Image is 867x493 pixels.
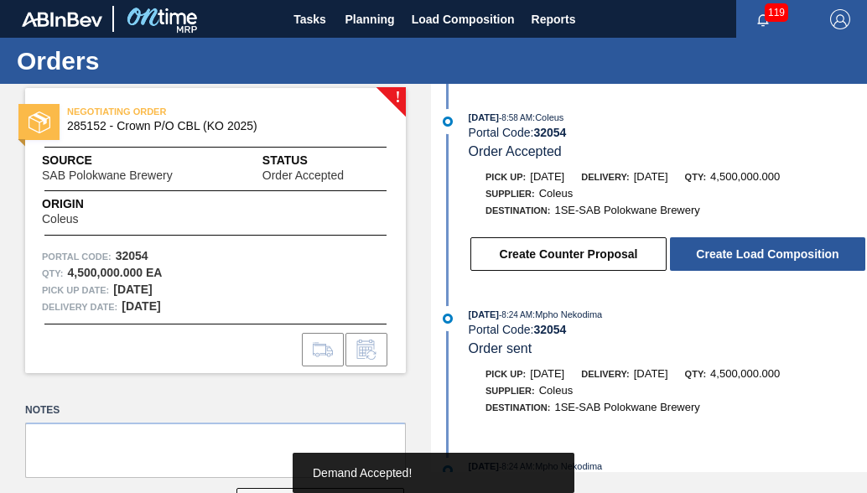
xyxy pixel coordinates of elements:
span: Coleus [539,384,573,397]
strong: [DATE] [122,299,160,313]
strong: 32054 [116,249,148,262]
h1: Orders [17,51,314,70]
span: Delivery: [581,172,629,182]
img: Logout [830,9,850,29]
img: atual [443,117,453,127]
strong: [DATE] [113,283,152,296]
span: [DATE] [469,112,499,122]
span: Pick up Date: [42,282,109,298]
button: Create Counter Proposal [470,237,667,271]
span: [DATE] [530,367,564,380]
img: status [29,112,50,133]
img: atual [443,314,453,324]
strong: 4,500,000.000 EA [67,266,162,279]
span: Qty: [685,369,706,379]
button: Notifications [736,8,790,31]
span: Load Composition [412,9,515,29]
span: [DATE] [530,170,564,183]
span: 4,500,000.000 [710,170,780,183]
span: Delivery: [581,369,629,379]
span: Qty : [42,265,63,282]
span: 4,500,000.000 [710,367,780,380]
span: Order Accepted [262,169,344,182]
span: Order sent [469,341,532,355]
span: - 8:58 AM [499,113,532,122]
span: Demand Accepted! [313,466,412,480]
span: Coleus [539,187,573,200]
label: Notes [25,398,406,423]
div: Portal Code: [469,323,867,336]
span: Tasks [292,9,329,29]
span: SAB Polokwane Brewery [42,169,173,182]
span: Qty: [685,172,706,182]
span: Origin [42,195,120,213]
div: Inform order change [345,333,387,366]
span: [DATE] [634,367,668,380]
strong: 32054 [533,126,566,139]
span: Status [262,152,389,169]
span: : Coleus [532,112,563,122]
span: : Mpho Nekodima [532,309,602,319]
button: Create Load Composition [670,237,865,271]
span: Destination: [485,205,550,215]
span: 1SE-SAB Polokwane Brewery [554,204,699,216]
span: Source [42,152,223,169]
span: Portal Code: [42,248,112,265]
span: Reports [532,9,576,29]
div: Go to Load Composition [302,333,344,366]
span: - 8:24 AM [499,310,532,319]
span: Coleus [42,213,79,226]
img: TNhmsLtSVTkK8tSr43FrP2fwEKptu5GPRR3wAAAABJRU5ErkJggg== [22,12,102,27]
span: 1SE-SAB Polokwane Brewery [554,401,699,413]
span: Pick up: [485,172,526,182]
span: Delivery Date: [42,298,117,315]
span: Planning [345,9,395,29]
div: Portal Code: [469,126,867,139]
span: Supplier: [485,386,535,396]
span: Order Accepted [469,144,562,158]
strong: 32054 [533,323,566,336]
span: Supplier: [485,189,535,199]
span: 119 [765,3,788,22]
span: Destination: [485,402,550,413]
span: [DATE] [634,170,668,183]
span: NEGOTIATING ORDER [67,103,302,120]
span: 285152 - Crown P/O CBL (KO 2025) [67,120,371,132]
span: Pick up: [485,369,526,379]
span: [DATE] [469,309,499,319]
